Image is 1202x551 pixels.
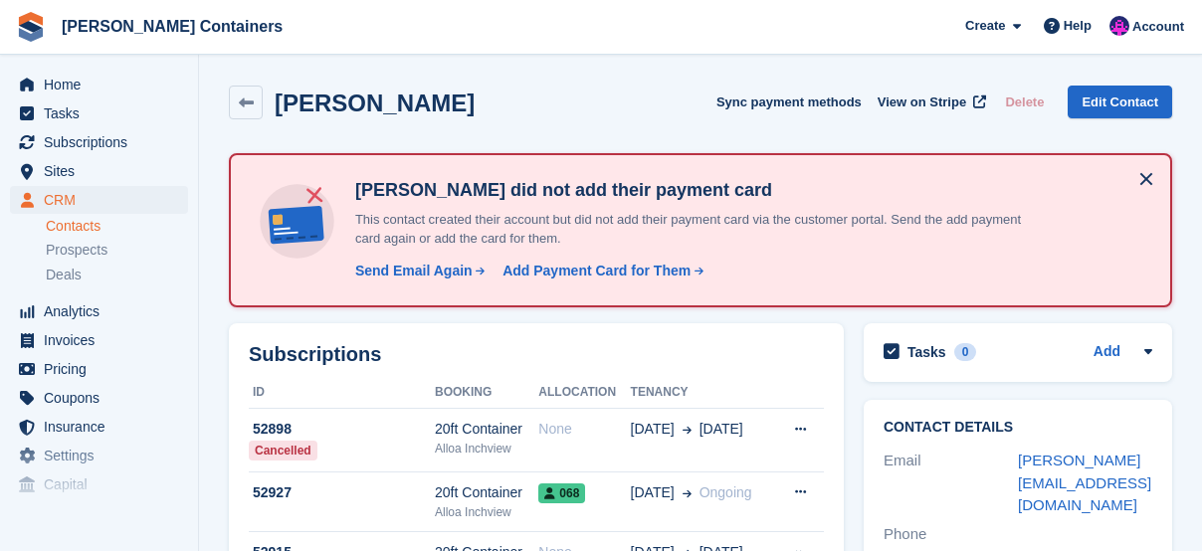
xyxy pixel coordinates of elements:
button: Sync payment methods [716,86,862,118]
h2: Subscriptions [249,343,824,366]
span: Home [44,71,163,98]
span: Capital [44,470,163,498]
a: menu [10,355,188,383]
a: menu [10,157,188,185]
span: [DATE] [700,419,743,440]
a: menu [10,442,188,469]
div: Alloa Inchview [435,503,538,521]
h2: Contact Details [884,420,1152,436]
a: menu [10,128,188,156]
div: Add Payment Card for Them [502,261,691,281]
div: Email [884,450,1018,517]
div: 20ft Container [435,482,538,503]
a: View on Stripe [870,86,990,118]
h4: [PERSON_NAME] did not add their payment card [347,179,1044,202]
span: Account [1132,17,1184,37]
a: Edit Contact [1068,86,1172,118]
h2: [PERSON_NAME] [275,90,475,116]
div: Alloa Inchview [435,440,538,458]
span: 068 [538,483,585,503]
a: menu [10,297,188,325]
span: Tasks [44,99,163,127]
div: 52927 [249,482,435,503]
span: Pricing [44,355,163,383]
div: 52898 [249,419,435,440]
div: Cancelled [249,441,317,460]
th: ID [249,377,435,409]
a: menu [10,71,188,98]
a: menu [10,413,188,441]
button: Delete [997,86,1052,118]
span: Settings [44,442,163,469]
span: Help [1064,16,1092,36]
img: stora-icon-8386f47178a22dfd0bd8f6a31ec36ba5ce8667c1dd55bd0f319d3a0aa187defe.svg [16,12,46,42]
a: [PERSON_NAME] Containers [54,10,291,43]
span: Ongoing [700,484,752,500]
a: Deals [46,265,188,285]
img: no-card-linked-e7822e413c904bf8b177c4d89f31251c4716f9871600ec3ca5bfc59e148c83f4.svg [255,179,339,264]
h2: Tasks [907,343,946,361]
span: Create [965,16,1005,36]
div: Send Email Again [355,261,473,281]
div: 20ft Container [435,419,538,440]
a: menu [10,186,188,214]
div: 0 [954,343,977,361]
th: Tenancy [631,377,775,409]
span: Coupons [44,384,163,412]
span: View on Stripe [878,92,966,112]
th: Booking [435,377,538,409]
a: [PERSON_NAME][EMAIL_ADDRESS][DOMAIN_NAME] [1018,452,1151,513]
a: Add Payment Card for Them [495,261,705,281]
p: This contact created their account but did not add their payment card via the customer portal. Se... [347,210,1044,249]
span: Prospects [46,241,107,260]
a: Add [1094,341,1120,364]
div: None [538,419,630,440]
span: [DATE] [631,482,675,503]
a: menu [10,326,188,354]
img: Claire Wilson [1109,16,1129,36]
span: Insurance [44,413,163,441]
span: CRM [44,186,163,214]
span: Analytics [44,297,163,325]
span: Deals [46,266,82,284]
span: Sites [44,157,163,185]
a: menu [10,470,188,498]
a: menu [10,99,188,127]
a: Prospects [46,240,188,261]
div: Phone [884,523,1018,546]
span: [DATE] [631,419,675,440]
th: Allocation [538,377,630,409]
a: Contacts [46,217,188,236]
span: Invoices [44,326,163,354]
span: Subscriptions [44,128,163,156]
a: menu [10,384,188,412]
